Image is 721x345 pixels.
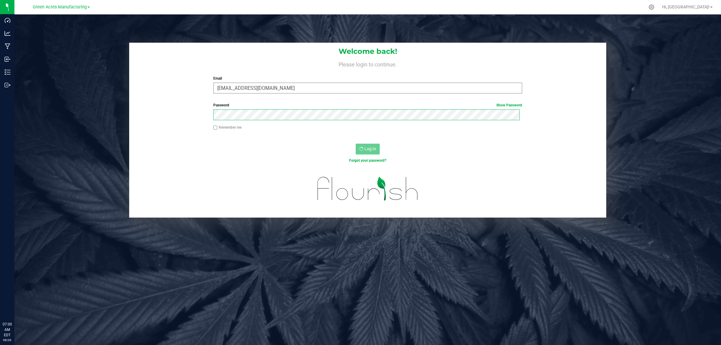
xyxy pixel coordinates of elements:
[213,125,242,130] label: Remember me
[129,60,606,67] h4: Please login to continue.
[308,169,427,208] img: flourish_logo.svg
[3,322,12,338] p: 07:00 AM EDT
[129,47,606,55] h1: Welcome back!
[349,158,386,163] a: Forgot your password?
[5,56,11,62] inline-svg: Inbound
[496,103,522,107] a: Show Password
[213,103,229,107] span: Password
[5,43,11,49] inline-svg: Manufacturing
[356,144,380,154] button: Log In
[3,338,12,342] p: 08/26
[648,4,655,10] div: Manage settings
[662,5,710,9] span: Hi, [GEOGRAPHIC_DATA]!
[213,126,218,130] input: Remember me
[364,146,376,151] span: Log In
[5,17,11,23] inline-svg: Dashboard
[5,82,11,88] inline-svg: Outbound
[5,30,11,36] inline-svg: Analytics
[5,69,11,75] inline-svg: Inventory
[33,5,87,10] span: Green Acres Manufacturing
[213,76,522,81] label: Email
